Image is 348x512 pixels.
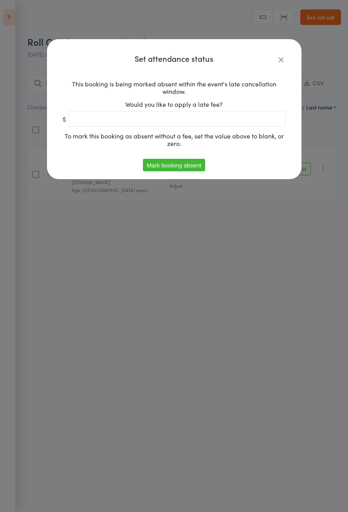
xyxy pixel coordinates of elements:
span: $ [63,115,66,123]
h4: Set attendance status [63,55,286,62]
button: Mark booking absent [143,159,205,171]
div: Would you like to apply a late fee? [63,101,286,108]
div: This booking is being marked absent within the event's late cancellation window. [63,80,286,95]
div: To mark this booking as absent without a fee, set the value above to blank, or zero. [63,132,286,147]
a: Close [276,55,286,64]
